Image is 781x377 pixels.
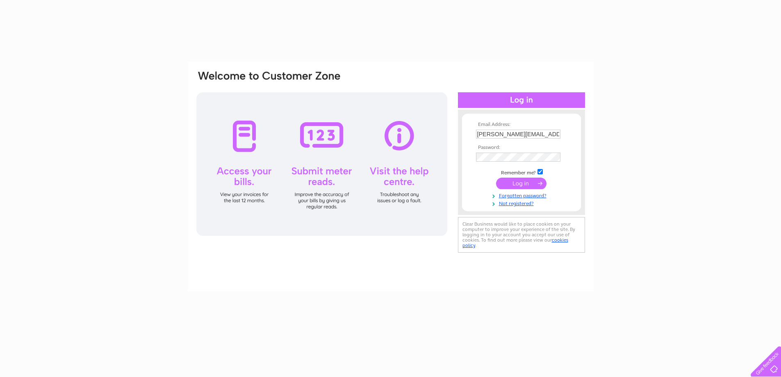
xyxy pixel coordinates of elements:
th: Email Address: [474,122,569,128]
a: Forgotten password? [476,191,569,199]
a: Not registered? [476,199,569,207]
div: Clear Business would like to place cookies on your computer to improve your experience of the sit... [458,217,585,253]
a: cookies policy [462,237,568,248]
input: Submit [496,178,546,189]
th: Password: [474,145,569,151]
td: Remember me? [474,168,569,176]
